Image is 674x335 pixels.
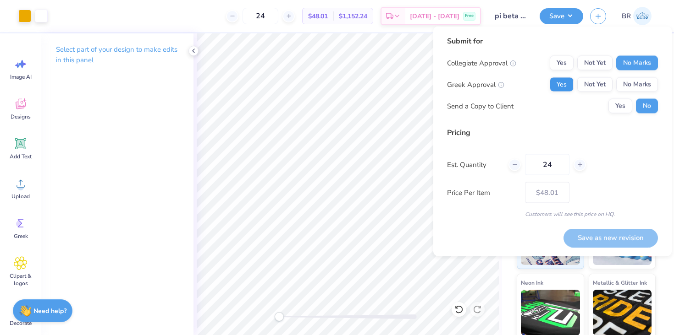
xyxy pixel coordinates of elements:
[447,210,658,218] div: Customers will see this price on HQ.
[447,187,518,198] label: Price Per Item
[622,11,631,22] span: BR
[636,99,658,113] button: No
[525,154,569,175] input: – –
[540,8,583,24] button: Save
[447,101,514,111] div: Send a Copy to Client
[10,319,32,327] span: Decorate
[339,11,367,21] span: $1,152.24
[447,36,658,47] div: Submit for
[593,278,647,287] span: Metallic & Glitter Ink
[10,153,32,160] span: Add Text
[33,307,66,315] strong: Need help?
[11,193,30,200] span: Upload
[275,312,284,321] div: Accessibility label
[447,159,502,170] label: Est. Quantity
[577,77,613,92] button: Not Yet
[447,58,516,68] div: Collegiate Approval
[521,278,543,287] span: Neon Ink
[243,8,278,24] input: – –
[410,11,459,21] span: [DATE] - [DATE]
[308,11,328,21] span: $48.01
[550,56,574,70] button: Yes
[616,56,658,70] button: No Marks
[608,99,632,113] button: Yes
[577,56,613,70] button: Not Yet
[618,7,656,25] a: BR
[10,73,32,81] span: Image AI
[465,13,474,19] span: Free
[11,113,31,120] span: Designs
[56,44,179,65] p: Select part of your design to make edits in this panel
[447,79,504,90] div: Greek Approval
[14,232,28,240] span: Greek
[633,7,652,25] img: Bianca Robinson
[550,77,574,92] button: Yes
[6,272,36,287] span: Clipart & logos
[447,127,658,138] div: Pricing
[616,77,658,92] button: No Marks
[488,7,533,25] input: Untitled Design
